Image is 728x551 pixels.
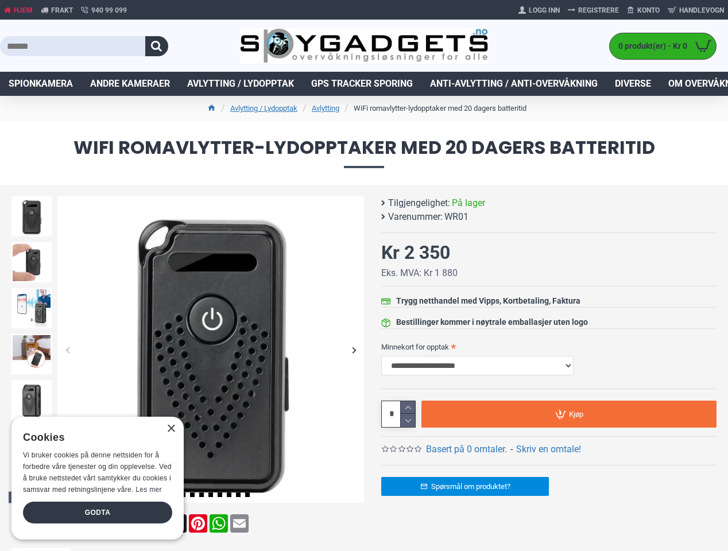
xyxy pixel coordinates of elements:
span: WiFi romavlytter-lydopptaker med 20 dagers batteritid [11,138,717,168]
span: Go to slide 8 [236,492,241,497]
span: 0 produkt(er) - Kr 0 [610,40,690,52]
span: Go to slide 3 [190,492,195,497]
a: Andre kameraer [82,72,179,96]
div: Close [166,425,175,433]
label: Minnekort for opptak [381,337,717,356]
a: Handlevogn [664,1,728,20]
a: Avlytting / Lydopptak [230,103,297,114]
span: Hjem [14,5,33,15]
a: Diverse [606,72,660,96]
a: Avlytting [312,103,339,114]
span: Kjøp [569,410,583,418]
a: Basert på 0 omtaler. [426,443,507,456]
a: Spørsmål om produktet? [381,477,549,496]
a: Anti-avlytting / Anti-overvåkning [421,72,606,96]
a: Skriv en omtale! [516,443,581,456]
span: Handlevogn [679,5,724,15]
span: WR01 [444,210,468,224]
a: Les mer, opens a new window [135,486,161,494]
a: Pinterest [188,514,208,533]
a: Email [229,514,250,533]
span: Go to slide 6 [218,492,222,497]
span: På lager [452,196,485,210]
b: Varenummer: [388,210,443,224]
img: WiFi romavlytter-lydopptaker med 20 dagers batteritid - SpyGadgets.no [11,334,52,374]
span: Diverse [615,77,651,91]
a: Avlytting / Lydopptak [179,72,303,96]
a: WhatsApp [208,514,229,533]
a: Konto [623,1,664,20]
span: Avlytting / Lydopptak [187,77,294,91]
span: Go to slide 9 [245,492,250,497]
div: Cookies [23,425,165,450]
span: Registrere [578,5,619,15]
div: Trygg netthandel med Vipps, Kortbetaling, Faktura [396,295,580,307]
img: WiFi romavlytter-lydopptaker med 20 dagers batteritid - SpyGadgets.no [11,380,52,420]
a: GPS Tracker Sporing [303,72,421,96]
span: Go to slide 4 [199,492,204,497]
img: WiFi romavlytter-lydopptaker med 20 dagers batteritid - SpyGadgets.no [57,196,364,503]
div: Next slide [9,491,55,503]
span: Vi bruker cookies på denne nettsiden for å forbedre våre tjenester og din opplevelse. Ved å bruke... [23,451,172,493]
div: Bestillinger kommer i nøytrale emballasjer uten logo [396,316,588,328]
span: Go to slide 5 [208,492,213,497]
span: Spionkamera [9,77,73,91]
div: Next slide [344,340,364,360]
img: SpyGadgets.no [240,28,487,64]
span: Andre kameraer [90,77,170,91]
img: WiFi romavlytter-lydopptaker med 20 dagers batteritid - SpyGadgets.no [11,242,52,282]
span: 940 99 099 [91,5,127,15]
span: GPS Tracker Sporing [311,77,413,91]
span: Go to slide 7 [227,492,231,497]
a: Registrere [564,1,623,20]
b: - [510,444,513,455]
a: Logg Inn [514,1,564,20]
div: Kr 2 350 [381,239,450,266]
div: Previous slide [57,340,78,360]
b: Tilgjengelighet: [388,196,450,210]
a: 0 produkt(er) - Kr 0 [610,33,716,59]
div: Godta [23,502,172,523]
img: WiFi romavlytter-lydopptaker med 20 dagers batteritid - SpyGadgets.no [11,196,52,236]
span: Logg Inn [529,5,560,15]
img: WiFi romavlytter-lydopptaker med 20 dagers batteritid - SpyGadgets.no [11,288,52,328]
span: Frakt [51,5,73,15]
span: Konto [637,5,660,15]
span: Anti-avlytting / Anti-overvåkning [430,77,598,91]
